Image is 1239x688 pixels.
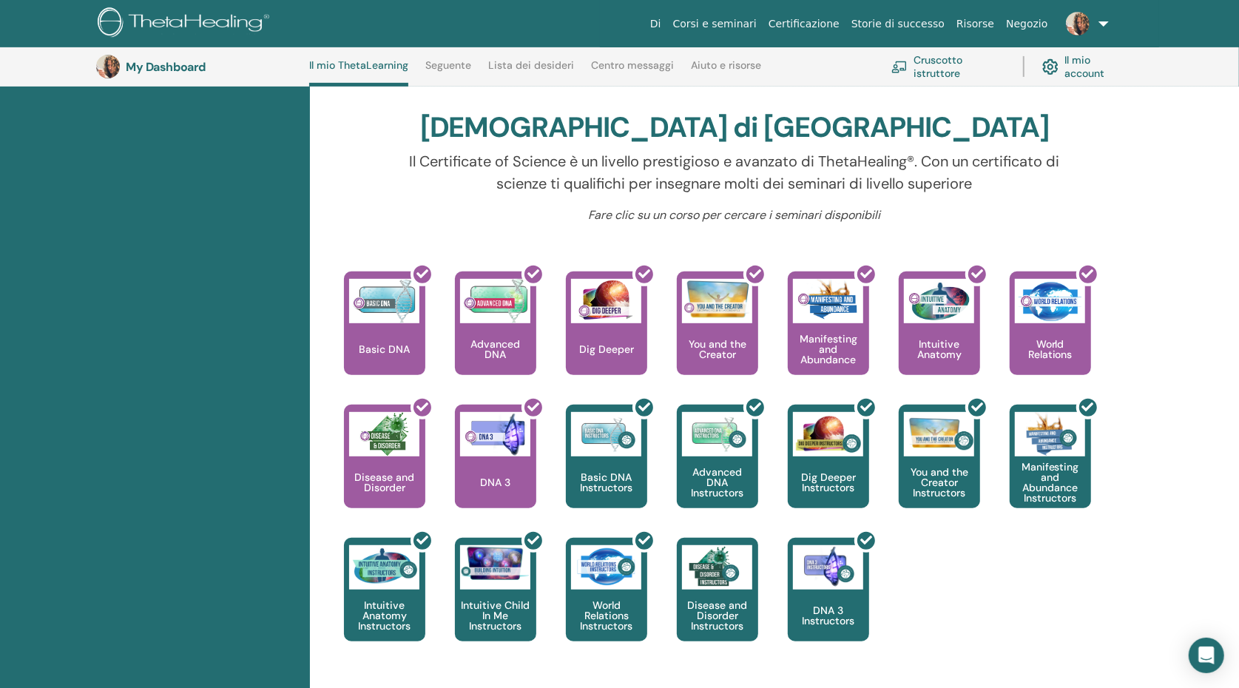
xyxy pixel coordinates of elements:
a: Certificazione [763,10,845,38]
p: Fare clic su un corso per cercare i seminari disponibili [405,206,1064,224]
p: Manifesting and Abundance [788,334,869,365]
img: You and the Creator Instructors [904,412,974,456]
img: default.jpg [96,55,120,78]
a: Intuitive Child In Me Instructors Intuitive Child In Me Instructors [455,538,536,671]
a: Aiuto e risorse [691,59,761,83]
a: Basic DNA Basic DNA [344,272,425,405]
a: Intuitive Anatomy Intuitive Anatomy [899,272,980,405]
a: DNA 3 DNA 3 [455,405,536,538]
img: World Relations [1015,279,1085,323]
a: Il mio ThetaLearning [309,59,408,87]
a: Manifesting and Abundance Instructors Manifesting and Abundance Instructors [1010,405,1091,538]
img: Basic DNA Instructors [571,412,641,456]
img: chalkboard-teacher.svg [891,61,908,73]
img: Disease and Disorder Instructors [682,545,752,590]
img: Manifesting and Abundance Instructors [1015,412,1085,456]
a: Storie di successo [845,10,951,38]
p: You and the Creator Instructors [899,467,980,498]
p: You and the Creator [677,339,758,360]
p: Basic DNA Instructors [566,472,647,493]
a: Negozio [1000,10,1053,38]
a: You and the Creator You and the Creator [677,272,758,405]
p: Dig Deeper Instructors [788,472,869,493]
p: Advanced DNA [455,339,536,360]
a: Disease and Disorder Disease and Disorder [344,405,425,538]
a: Dig Deeper Instructors Dig Deeper Instructors [788,405,869,538]
h3: My Dashboard [126,60,274,74]
p: Disease and Disorder [344,472,425,493]
p: Disease and Disorder Instructors [677,600,758,631]
img: Intuitive Anatomy Instructors [349,545,419,590]
a: Seguente [425,59,471,83]
p: Dig Deeper [573,344,640,354]
img: DNA 3 [460,412,530,456]
p: DNA 3 Instructors [788,605,869,626]
a: Corsi e seminari [667,10,763,38]
div: Open Intercom Messenger [1189,638,1224,673]
p: Advanced DNA Instructors [677,467,758,498]
img: default.jpg [1066,12,1090,36]
p: Il Certificate of Science è un livello prestigioso e avanzato di ThetaHealing®. Con un certificat... [405,150,1064,195]
a: Dig Deeper Dig Deeper [566,272,647,405]
h2: [DEMOGRAPHIC_DATA] di [GEOGRAPHIC_DATA] [420,111,1050,145]
a: World Relations Instructors World Relations Instructors [566,538,647,671]
a: Disease and Disorder Instructors Disease and Disorder Instructors [677,538,758,671]
img: Intuitive Child In Me Instructors [460,545,530,581]
a: Basic DNA Instructors Basic DNA Instructors [566,405,647,538]
img: Intuitive Anatomy [904,279,974,323]
img: Advanced DNA Instructors [682,412,752,456]
a: You and the Creator Instructors You and the Creator Instructors [899,405,980,538]
a: World Relations World Relations [1010,272,1091,405]
a: DNA 3 Instructors DNA 3 Instructors [788,538,869,671]
p: World Relations [1010,339,1091,360]
img: logo.png [98,7,274,41]
p: Manifesting and Abundance Instructors [1010,462,1091,503]
a: Advanced DNA Advanced DNA [455,272,536,405]
p: Intuitive Anatomy Instructors [344,600,425,631]
p: World Relations Instructors [566,600,647,631]
img: You and the Creator [682,279,752,320]
a: Cruscotto istruttore [891,50,1005,83]
a: Lista dei desideri [488,59,574,83]
a: Advanced DNA Instructors Advanced DNA Instructors [677,405,758,538]
img: cog.svg [1042,55,1059,79]
img: Dig Deeper [571,279,641,323]
p: Intuitive Anatomy [899,339,980,360]
a: Manifesting and Abundance Manifesting and Abundance [788,272,869,405]
a: Il mio account [1042,50,1128,83]
p: Intuitive Child In Me Instructors [455,600,536,631]
a: Risorse [951,10,1000,38]
a: Di [644,10,667,38]
img: Manifesting and Abundance [793,279,863,323]
img: DNA 3 Instructors [793,545,863,590]
img: World Relations Instructors [571,545,641,590]
img: Advanced DNA [460,279,530,323]
img: Dig Deeper Instructors [793,412,863,456]
a: Intuitive Anatomy Instructors Intuitive Anatomy Instructors [344,538,425,671]
a: Centro messaggi [591,59,674,83]
img: Basic DNA [349,279,419,323]
img: Disease and Disorder [349,412,419,456]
